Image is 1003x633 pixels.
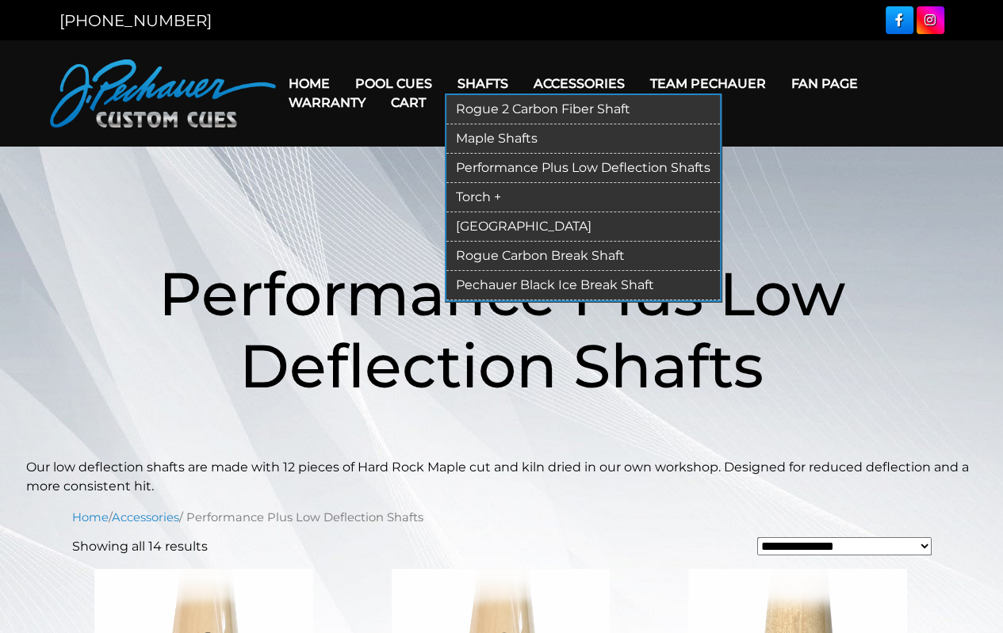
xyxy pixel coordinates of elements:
[446,154,720,183] a: Performance Plus Low Deflection Shafts
[50,59,276,128] img: Pechauer Custom Cues
[72,510,109,524] a: Home
[159,257,845,402] span: Performance Plus Low Deflection Shafts
[757,537,932,555] select: Shop order
[446,183,720,212] a: Torch +
[343,63,445,104] a: Pool Cues
[112,510,179,524] a: Accessories
[445,63,521,104] a: Shafts
[446,271,720,300] a: Pechauer Black Ice Break Shaft
[446,212,720,242] a: [GEOGRAPHIC_DATA]
[276,63,343,104] a: Home
[72,537,208,556] p: Showing all 14 results
[446,242,720,271] a: Rogue Carbon Break Shaft
[72,509,932,526] nav: Breadcrumb
[276,82,378,123] a: Warranty
[378,82,438,123] a: Cart
[446,95,720,124] a: Rogue 2 Carbon Fiber Shaft
[26,458,978,496] p: Our low deflection shafts are made with 12 pieces of Hard Rock Maple cut and kiln dried in our ow...
[521,63,637,104] a: Accessories
[637,63,779,104] a: Team Pechauer
[779,63,871,104] a: Fan Page
[59,11,212,30] a: [PHONE_NUMBER]
[446,124,720,154] a: Maple Shafts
